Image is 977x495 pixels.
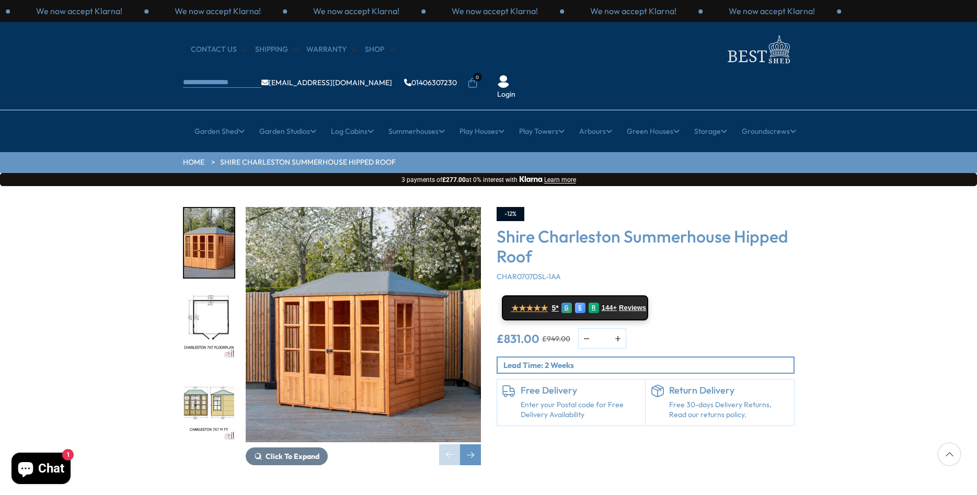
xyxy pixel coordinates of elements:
a: Garden Studios [259,118,316,144]
a: Shop [365,44,395,55]
a: Summerhouses [388,118,445,144]
h6: Return Delivery [669,385,789,396]
a: Login [497,89,515,100]
h3: Shire Charleston Summerhouse Hipped Roof [497,226,795,267]
a: Shipping [255,44,298,55]
div: 2 / 9 [183,289,235,361]
p: Free 30-days Delivery Returns, Read our returns policy. [669,400,789,420]
div: 2 / 3 [148,5,287,17]
a: Arbours [579,118,612,144]
a: [EMAIL_ADDRESS][DOMAIN_NAME] [261,79,392,86]
div: 2 / 3 [564,5,703,17]
a: 0 [467,78,478,88]
div: R [589,303,599,313]
p: We now accept Klarna! [36,5,122,17]
div: 1 / 3 [10,5,148,17]
h6: Free Delivery [521,385,640,396]
span: Reviews [619,304,646,312]
a: ★★★★★ 5* G E R 144+ Reviews [502,295,648,320]
span: 0 [473,73,482,82]
inbox-online-store-chat: Shopify online store chat [8,453,74,487]
a: HOME [183,157,204,168]
img: Shire Charleston Summerhouse Hipped Roof - Best Shed [246,207,481,442]
div: Previous slide [439,444,460,465]
a: Log Cabins [331,118,374,144]
img: DSC_0001_41a47163-1e87-4ce3-a4e0-65e289779de1_200x200.jpg [184,208,234,278]
a: Groundscrews [742,118,796,144]
p: We now accept Klarna! [452,5,538,17]
div: -12% [497,207,524,221]
div: 3 / 3 [703,5,841,17]
div: 3 / 3 [287,5,426,17]
div: 1 / 9 [183,207,235,279]
img: logo [721,32,795,66]
div: 1 / 3 [426,5,564,17]
a: Play Houses [459,118,504,144]
ins: £831.00 [497,333,539,344]
button: Click To Expand [246,447,328,465]
p: We now accept Klarna! [313,5,399,17]
a: Storage [694,118,727,144]
img: User Icon [497,75,510,88]
p: We now accept Klarna! [175,5,261,17]
a: Play Towers [519,118,565,144]
span: 144+ [602,304,617,312]
div: E [575,303,585,313]
span: Click To Expand [266,452,319,461]
del: £949.00 [542,335,570,342]
a: Enter your Postal code for Free Delivery Availability [521,400,640,420]
div: Next slide [460,444,481,465]
a: Warranty [306,44,357,55]
a: Shire Charleston Summerhouse Hipped Roof [220,157,396,168]
a: Garden Shed [194,118,245,144]
img: Charleston7x7FLOORPLAN_b3271ae3-d2a8-47f8-8ffa-86f2b364efbc_200x200.jpg [184,290,234,360]
div: G [561,303,572,313]
span: ★★★★★ [511,303,548,313]
div: 3 / 9 [183,371,235,442]
a: Green Houses [627,118,680,144]
a: 01406307230 [404,79,457,86]
p: We now accept Klarna! [590,5,676,17]
div: 1 / 9 [246,207,481,465]
p: Lead Time: 2 Weeks [503,360,794,371]
img: Charleston7x7MFT_bef21eb1-fc4a-4e1c-af43-967b2e5cf629_200x200.jpg [184,372,234,441]
a: CONTACT US [191,44,247,55]
p: We now accept Klarna! [729,5,815,17]
span: CHAR0707DSL-1AA [497,272,561,281]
